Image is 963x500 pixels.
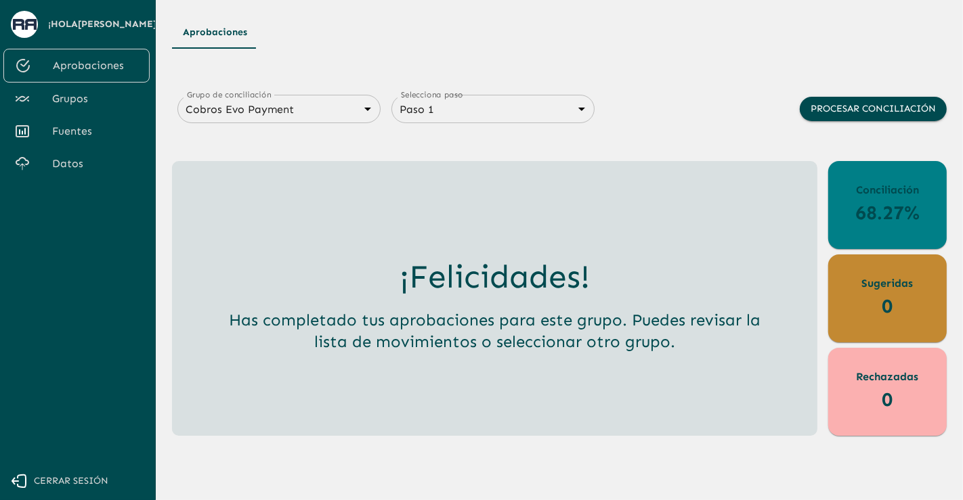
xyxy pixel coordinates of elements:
[3,147,150,180] a: Datos
[3,49,150,83] a: Aprobaciones
[48,16,160,33] span: ¡Hola [PERSON_NAME] !
[3,115,150,147] a: Fuentes
[52,91,139,107] span: Grupos
[882,292,893,321] p: 0
[856,182,919,198] p: Conciliación
[400,258,590,296] h3: ¡Felicidades!
[882,385,893,414] p: 0
[172,16,947,49] div: Tipos de Movimientos
[13,19,37,29] img: avatar
[177,99,381,119] div: Cobros Evo Payment
[187,89,272,100] label: Grupo de conciliación
[52,123,139,139] span: Fuentes
[857,369,919,385] p: Rechazadas
[3,83,150,115] a: Grupos
[862,275,914,292] p: Sugeridas
[53,58,138,74] span: Aprobaciones
[391,99,595,119] div: Paso 1
[800,97,947,122] button: Procesar conciliación
[223,309,766,353] h5: Has completado tus aprobaciones para este grupo. Puedes revisar la lista de movimientos o selecci...
[34,473,108,490] span: Cerrar sesión
[401,89,463,100] label: Selecciona paso
[855,198,920,227] p: 68.27%
[172,16,258,49] button: Aprobaciones
[52,156,139,172] span: Datos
